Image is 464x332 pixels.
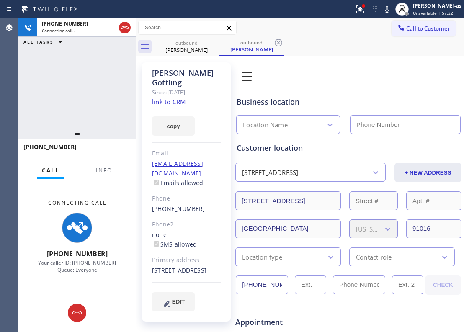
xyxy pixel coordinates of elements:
[155,46,218,54] div: [PERSON_NAME]
[152,240,197,248] label: SMS allowed
[392,275,423,294] input: Ext. 2
[48,199,106,206] span: Connecting Call
[356,252,392,262] div: Contact role
[235,219,341,238] input: City
[152,179,204,187] label: Emails allowed
[38,259,116,273] span: Your caller ID: [PHONE_NUMBER] Queue: Everyone
[152,266,221,275] div: [STREET_ADDRESS]
[235,317,309,328] span: Appointment
[96,167,112,174] span: Info
[220,46,283,53] div: [PERSON_NAME]
[413,10,453,16] span: Unavailable | 57:22
[236,275,288,294] input: Phone Number
[152,88,221,97] div: Since: [DATE]
[139,21,236,34] input: Search
[235,64,258,88] img: 0z2ufo+1LK1lpbjt5drc1XD0bnnlpun5fRe3jBXTlaPqG+JvTQggABAgRuCwj6M7qMMI5mZPQW9JGuOgECBAj8BAT92W+QEcb...
[91,162,117,179] button: Info
[154,180,159,185] input: Emails allowed
[152,230,221,250] div: none
[392,21,456,36] button: Call to Customer
[413,2,461,9] div: [PERSON_NAME]-as
[152,116,195,136] button: copy
[242,252,282,262] div: Location type
[155,37,218,56] div: Cecilia Gottling
[295,275,326,294] input: Ext.
[406,25,450,32] span: Call to Customer
[152,68,221,88] div: [PERSON_NAME] Gottling
[220,37,283,55] div: Cecilia Gottling
[154,241,159,247] input: SMS allowed
[155,40,218,46] div: outbound
[68,304,86,322] button: Hang up
[242,168,298,178] div: [STREET_ADDRESS]
[152,160,203,177] a: [EMAIL_ADDRESS][DOMAIN_NAME]
[235,191,341,210] input: Address
[37,162,64,179] button: Call
[172,299,185,305] span: EDIT
[220,39,283,46] div: outbound
[152,194,221,203] div: Phone
[42,167,59,174] span: Call
[119,22,131,33] button: Hang up
[42,20,88,27] span: [PHONE_NUMBER]
[237,96,460,108] div: Business location
[152,205,205,213] a: [PHONE_NUMBER]
[23,143,77,151] span: [PHONE_NUMBER]
[152,220,221,229] div: Phone2
[18,37,70,47] button: ALL TASKS
[406,219,461,238] input: ZIP
[42,28,76,33] span: Connecting call…
[152,149,221,158] div: Email
[152,255,221,265] div: Primary address
[237,142,460,154] div: Customer location
[152,98,186,106] a: link to CRM
[47,249,108,258] span: [PHONE_NUMBER]
[350,115,461,134] input: Phone Number
[425,275,461,295] button: CHECK
[406,191,461,210] input: Apt. #
[23,39,54,45] span: ALL TASKS
[394,163,461,182] button: + NEW ADDRESS
[333,275,385,294] input: Phone Number 2
[349,191,398,210] input: Street #
[381,3,393,15] button: Mute
[243,120,288,130] div: Location Name
[152,292,195,311] button: EDIT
